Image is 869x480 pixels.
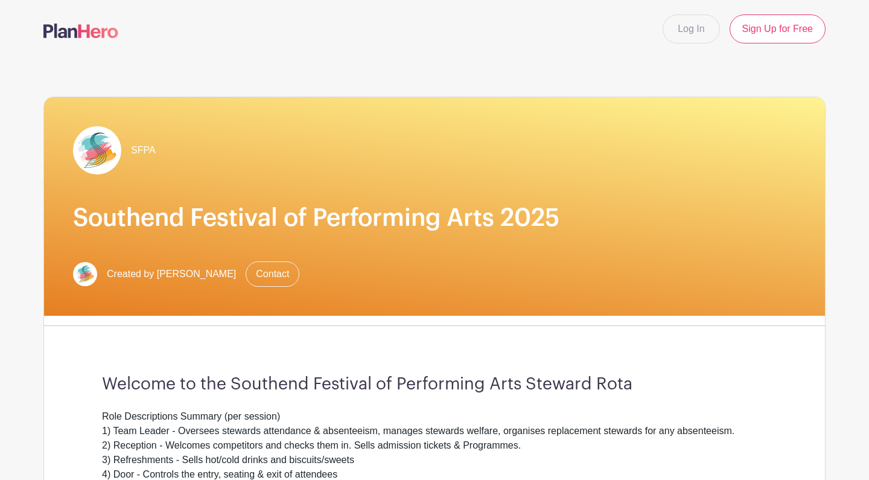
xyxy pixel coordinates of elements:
[246,261,299,287] a: Contact
[663,14,719,43] a: Log In
[107,267,236,281] span: Created by [PERSON_NAME]
[730,14,826,43] a: Sign Up for Free
[102,409,767,438] div: Role Descriptions Summary (per session) 1) Team Leader - Oversees stewards attendance & absenteei...
[43,24,118,38] img: logo-507f7623f17ff9eddc593b1ce0a138ce2505c220e1c5a4e2b4648c50719b7d32.svg
[73,262,97,286] img: PROFILE-IMAGE-Southend-Festival-PA-Logo.png
[102,438,767,467] div: 2) Reception - Welcomes competitors and checks them in. Sells admission tickets & Programmes. 3) ...
[102,374,767,395] h3: Welcome to the Southend Festival of Performing Arts Steward Rota
[131,143,156,158] span: SFPA
[73,203,796,232] h1: Southend Festival of Performing Arts 2025
[73,126,121,174] img: facebook%20profile.png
